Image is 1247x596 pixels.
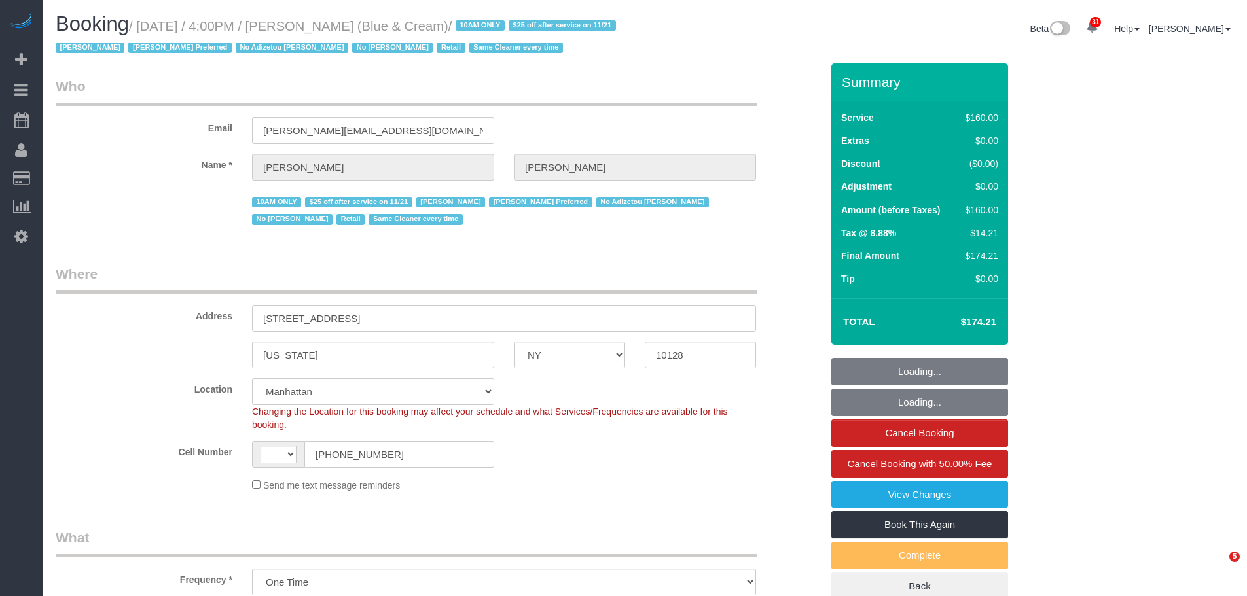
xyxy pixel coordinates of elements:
div: $0.00 [960,134,998,147]
a: Help [1114,24,1140,34]
label: Extras [841,134,869,147]
span: No Adizetou [PERSON_NAME] [596,197,709,207]
a: [PERSON_NAME] [1149,24,1231,34]
span: Retail [336,214,365,224]
span: Cancel Booking with 50.00% Fee [848,458,992,469]
a: Book This Again [831,511,1008,538]
span: $25 off after service on 11/21 [305,197,412,207]
div: ($0.00) [960,157,998,170]
div: $14.21 [960,226,998,239]
span: [PERSON_NAME] Preferred [128,43,231,53]
div: $0.00 [960,180,998,193]
img: Automaid Logo [8,13,34,31]
img: New interface [1049,21,1070,38]
label: Service [841,111,874,124]
div: $160.00 [960,111,998,124]
span: 31 [1090,17,1101,27]
a: 31 [1079,13,1105,42]
a: Cancel Booking [831,419,1008,447]
label: Amount (before Taxes) [841,203,940,217]
input: Cell Number [304,441,494,468]
label: Cell Number [46,441,242,459]
input: Email [252,117,494,144]
a: Cancel Booking with 50.00% Fee [831,450,1008,478]
input: Last Name [514,154,756,181]
input: Zip Code [645,342,756,368]
span: No [PERSON_NAME] [352,43,433,53]
span: Same Cleaner every time [469,43,563,53]
span: [PERSON_NAME] [56,43,124,53]
span: Retail [437,43,465,53]
span: 5 [1229,552,1240,562]
strong: Total [843,316,875,327]
legend: Who [56,77,757,106]
span: 10AM ONLY [252,197,301,207]
span: [PERSON_NAME] [416,197,485,207]
a: View Changes [831,481,1008,508]
label: Name * [46,154,242,171]
label: Tax @ 8.88% [841,226,896,239]
iframe: Intercom live chat [1202,552,1234,583]
label: Adjustment [841,180,892,193]
span: Send me text message reminders [263,480,400,491]
div: $174.21 [960,249,998,262]
legend: Where [56,264,757,294]
div: $0.00 [960,272,998,285]
span: Same Cleaner every time [369,214,462,224]
span: No Adizetou [PERSON_NAME] [236,43,348,53]
label: Address [46,305,242,323]
label: Email [46,117,242,135]
span: Changing the Location for this booking may affect your schedule and what Services/Frequencies are... [252,406,728,430]
span: [PERSON_NAME] Preferred [489,197,592,207]
label: Discount [841,157,880,170]
span: No [PERSON_NAME] [252,214,333,224]
h3: Summary [842,75,1002,90]
input: City [252,342,494,368]
span: 10AM ONLY [456,20,505,31]
small: / [DATE] / 4:00PM / [PERSON_NAME] (Blue & Cream) [56,19,620,56]
span: $25 off after service on 11/21 [509,20,616,31]
label: Frequency * [46,569,242,586]
label: Tip [841,272,855,285]
h4: $174.21 [922,317,996,328]
input: First Name [252,154,494,181]
span: Booking [56,12,129,35]
label: Location [46,378,242,396]
label: Final Amount [841,249,899,262]
a: Beta [1030,24,1071,34]
div: $160.00 [960,203,998,217]
legend: What [56,528,757,557]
